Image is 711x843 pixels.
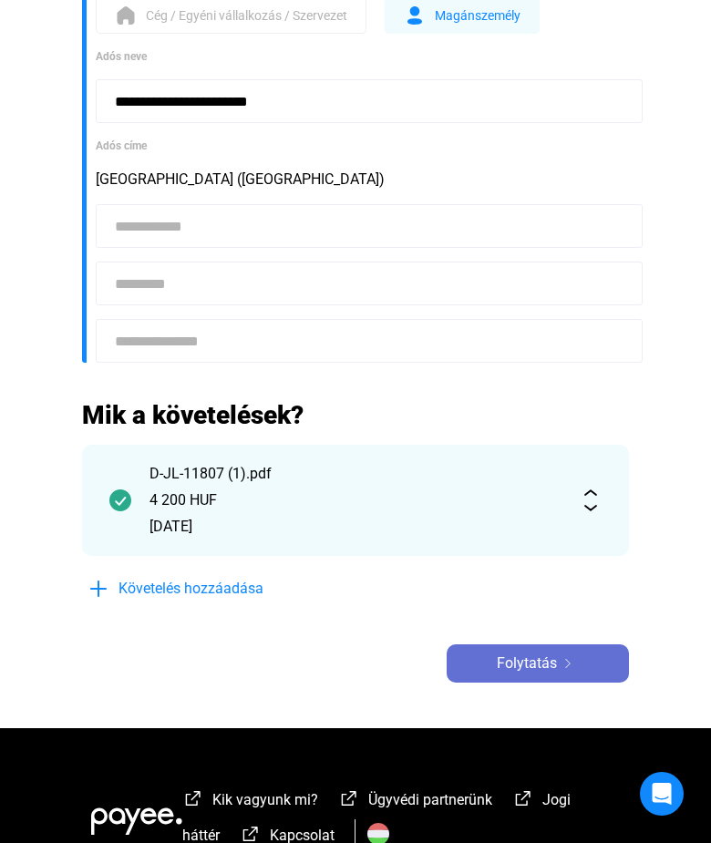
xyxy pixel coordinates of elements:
[109,489,131,511] img: checkmark-darker-green-circle
[182,789,204,807] img: external-link-white
[435,5,520,26] span: Magánszemély
[240,825,262,843] img: external-link-white
[447,644,629,683] button: Folytatásarrow-right-white
[96,47,629,66] div: Adós neve
[82,570,355,608] button: plus-blueKövetelés hozzáadása
[146,5,347,26] span: Cég / Egyéni vállalkozás / Szervezet
[96,169,629,190] div: [GEOGRAPHIC_DATA] ([GEOGRAPHIC_DATA])
[580,489,602,511] img: expand
[497,653,557,674] span: Folytatás
[212,791,318,808] span: Kik vagyunk mi?
[512,789,534,807] img: external-link-white
[88,578,109,600] img: plus-blue
[82,399,629,431] h2: Mik a követelések?
[404,5,426,26] img: form-ind
[91,797,182,835] img: white-payee-white-dot.svg
[182,794,318,811] a: external-link-whiteKik vagyunk mi?
[557,659,579,668] img: arrow-right-white
[149,489,562,511] div: 4 200 HUF
[368,791,492,808] span: Ügyvédi partnerünk
[149,463,562,485] div: D-JL-11807 (1).pdf
[338,789,360,807] img: external-link-white
[640,772,684,816] div: Open Intercom Messenger
[338,794,492,811] a: external-link-whiteÜgyvédi partnerünk
[115,5,137,26] img: form-org
[149,516,562,538] div: [DATE]
[118,578,263,600] span: Követelés hozzáadása
[96,137,629,155] div: Adós címe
